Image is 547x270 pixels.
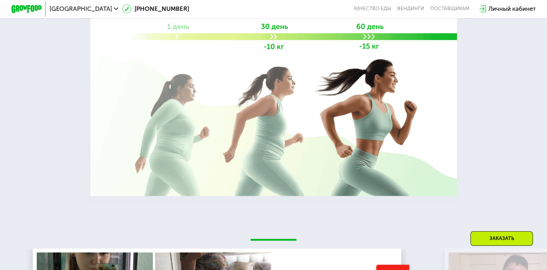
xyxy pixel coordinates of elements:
[122,4,189,13] a: [PHONE_NUMBER]
[354,6,391,12] a: Качество еды
[470,231,533,246] div: Заказать
[397,6,424,12] a: Вендинги
[488,4,535,13] div: Личный кабинет
[50,6,112,12] span: [GEOGRAPHIC_DATA]
[430,6,470,12] div: поставщикам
